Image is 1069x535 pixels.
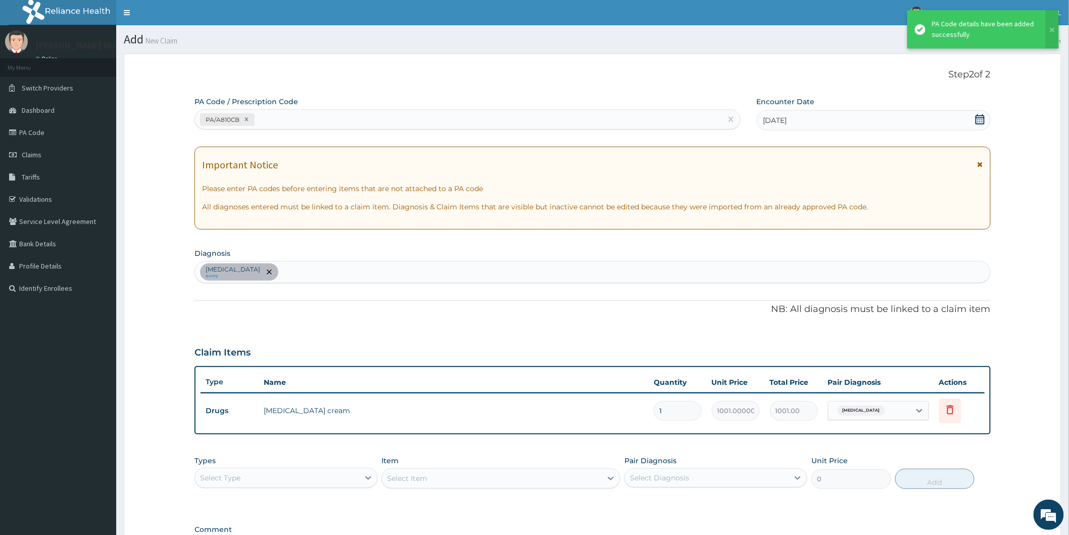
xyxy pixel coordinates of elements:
p: [PERSON_NAME] MULTI-SPECIALIST HOSPITAL [35,41,216,50]
p: Step 2 of 2 [195,69,991,80]
p: NB: All diagnosis must be linked to a claim item [195,303,991,316]
label: Unit Price [811,456,848,466]
th: Type [201,373,259,391]
th: Unit Price [707,372,765,392]
span: [MEDICAL_DATA] [838,406,885,416]
label: Item [381,456,399,466]
th: Actions [934,372,985,392]
th: Name [259,372,649,392]
label: Diagnosis [195,248,230,258]
small: New Claim [143,37,177,44]
label: Encounter Date [757,97,815,107]
h1: Important Notice [202,159,278,170]
td: [MEDICAL_DATA] cream [259,400,649,421]
div: PA Code details have been added successfully [932,19,1036,40]
label: Types [195,457,216,465]
img: User Image [910,7,923,19]
span: [DATE] [763,115,787,125]
span: Switch Providers [22,83,73,93]
td: Drugs [201,402,259,420]
div: PA/A810CB [203,114,241,125]
span: Claims [22,150,41,159]
a: Online [35,55,60,62]
span: [PERSON_NAME] MULTI-SPECIALIST HOSPITAL [929,8,1061,17]
p: All diagnoses entered must be linked to a claim item. Diagnosis & Claim Items that are visible bu... [202,202,983,212]
label: Comment [195,525,991,534]
label: Pair Diagnosis [624,456,676,466]
h1: Add [124,33,1061,46]
div: Select Type [200,473,240,483]
small: query [206,274,260,279]
h3: Claim Items [195,347,251,359]
label: PA Code / Prescription Code [195,97,298,107]
div: Select Diagnosis [630,473,689,483]
th: Total Price [765,372,823,392]
th: Pair Diagnosis [823,372,934,392]
p: [MEDICAL_DATA] [206,265,260,274]
span: Tariffs [22,172,40,182]
img: User Image [5,30,28,53]
span: We're online! [59,127,139,230]
th: Quantity [649,372,707,392]
span: remove selection option [265,268,274,277]
img: d_794563401_company_1708531726252_794563401 [19,51,41,76]
button: Add [895,469,975,489]
div: Chat with us now [53,57,170,70]
p: Please enter PA codes before entering items that are not attached to a PA code [202,184,983,194]
textarea: Type your message and hit 'Enter' [5,276,192,311]
div: Minimize live chat window [166,5,190,29]
span: Dashboard [22,106,55,115]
